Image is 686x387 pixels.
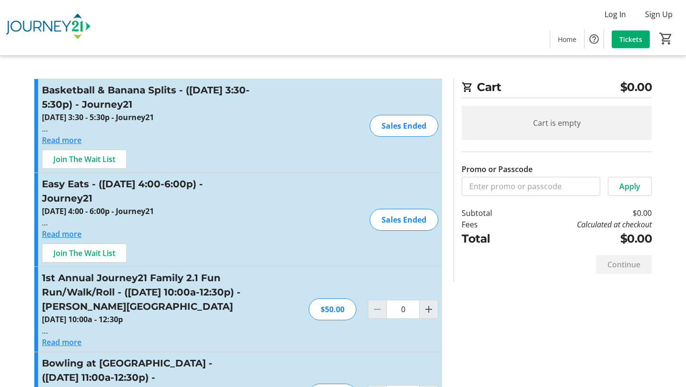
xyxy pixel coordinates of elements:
[462,207,517,219] td: Subtotal
[462,106,652,140] div: Cart is empty
[645,9,673,20] span: Sign Up
[53,247,115,259] span: Join The Wait List
[462,177,600,196] input: Enter promo or passcode
[42,150,127,169] button: Join The Wait List
[6,4,91,51] img: Journey21's Logo
[42,112,154,122] strong: [DATE] 3:30 - 5:30p - Journey21
[42,336,81,348] button: Read more
[42,228,81,240] button: Read more
[309,298,356,320] div: $50.00
[585,30,604,49] button: Help
[462,230,517,247] td: Total
[53,153,115,165] span: Join The Wait List
[370,209,438,231] div: Sales Ended
[42,271,250,314] h3: 1st Annual Journey21 Family 2.1 Fun Run/Walk/Roll - ([DATE] 10:00a-12:30p) - [PERSON_NAME][GEOGRA...
[462,163,533,175] label: Promo or Passcode
[597,7,634,22] button: Log In
[370,115,438,137] div: Sales Ended
[612,31,650,48] a: Tickets
[420,300,438,318] button: Increment by one
[619,181,640,192] span: Apply
[558,34,576,44] span: Home
[42,244,127,263] button: Join The Wait List
[42,134,81,146] button: Read more
[620,79,652,96] span: $0.00
[42,177,250,205] h3: Easy Eats - ([DATE] 4:00-6:00p) - Journey21
[637,7,680,22] button: Sign Up
[605,9,626,20] span: Log In
[42,206,154,216] strong: [DATE] 4:00 - 6:00p - Journey21
[657,30,675,47] button: Cart
[462,79,652,98] h2: Cart
[42,83,250,112] h3: Basketball & Banana Splits - ([DATE] 3:30-5:30p) - Journey21
[462,219,517,230] td: Fees
[550,31,584,48] a: Home
[517,207,652,219] td: $0.00
[386,300,420,319] input: 1st Annual Journey21 Family 2.1 Fun Run/Walk/Roll - (September 13 - 10:00a-12:30p) - Lapham Peak ...
[42,314,123,325] strong: [DATE] 10:00a - 12:30p
[517,219,652,230] td: Calculated at checkout
[517,230,652,247] td: $0.00
[619,34,642,44] span: Tickets
[608,177,652,196] button: Apply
